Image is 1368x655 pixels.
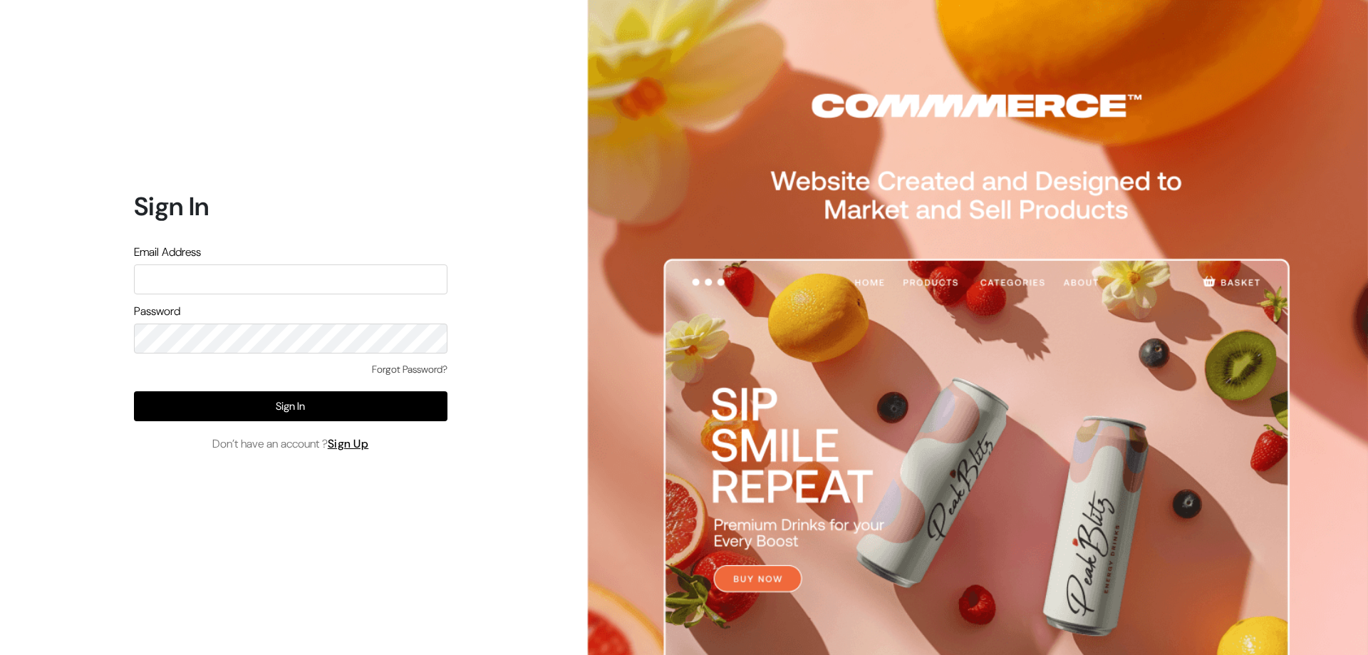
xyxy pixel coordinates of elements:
[134,303,180,320] label: Password
[212,435,369,453] span: Don’t have an account ?
[134,244,201,261] label: Email Address
[328,436,369,451] a: Sign Up
[134,191,447,222] h1: Sign In
[134,391,447,421] button: Sign In
[372,362,447,377] a: Forgot Password?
